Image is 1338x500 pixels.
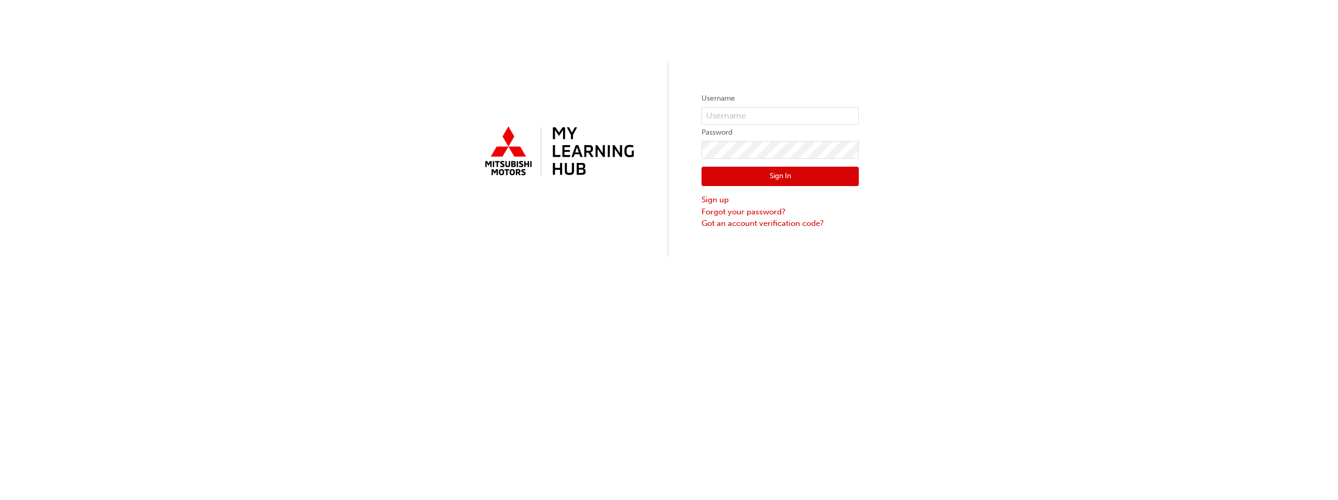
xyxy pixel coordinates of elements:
input: Username [702,107,859,125]
label: Password [702,126,859,139]
img: mmal [479,122,636,182]
a: Sign up [702,194,859,206]
label: Username [702,92,859,105]
a: Got an account verification code? [702,218,859,230]
a: Forgot your password? [702,206,859,218]
button: Sign In [702,167,859,187]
